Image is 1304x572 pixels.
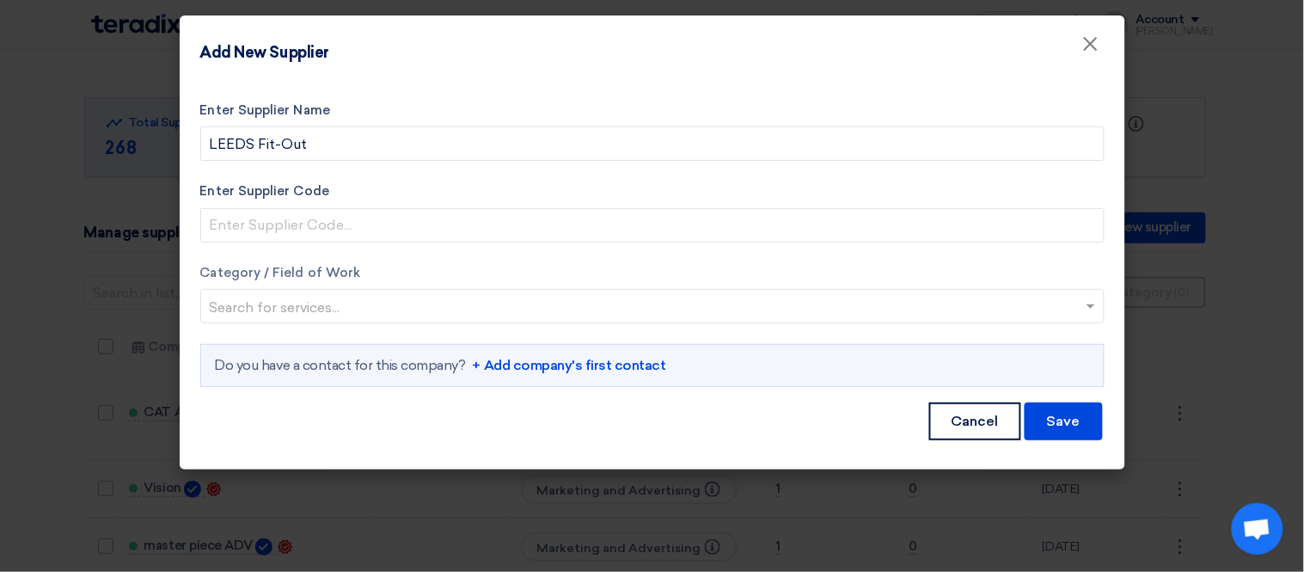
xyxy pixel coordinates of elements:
[200,41,329,65] h4: Add New Supplier
[1082,31,1099,65] span: ×
[473,355,666,376] a: + Add company's first contact
[1068,28,1113,62] button: Close
[200,208,1105,243] input: Enter Supplier Code...
[929,403,1021,440] button: Cancel
[200,126,1105,161] input: Please enter supplier name...
[200,101,1105,120] label: Enter Supplier Name
[1232,503,1283,555] a: Open chat
[1025,403,1103,440] button: Save
[200,263,1105,283] label: Category / Field of Work
[200,344,1105,387] div: Do you have a contact for this company?
[200,181,1105,201] label: Enter Supplier Code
